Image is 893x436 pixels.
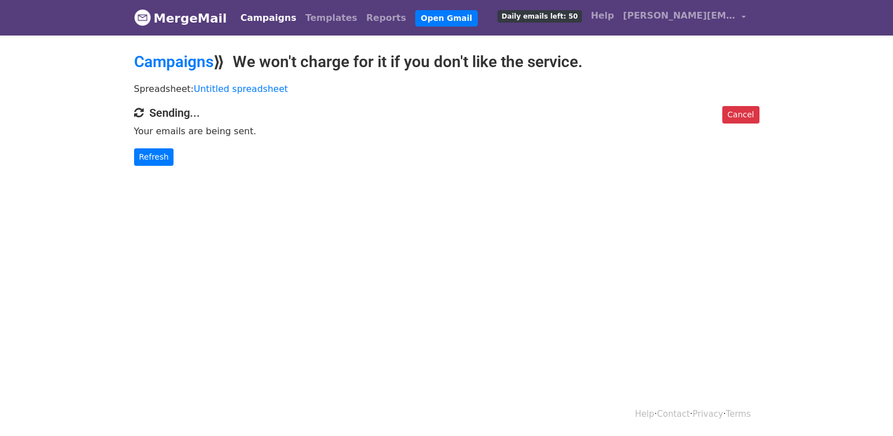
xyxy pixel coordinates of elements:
[692,409,723,419] a: Privacy
[635,409,654,419] a: Help
[493,5,586,27] a: Daily emails left: 50
[722,106,759,124] a: Cancel
[134,125,759,137] p: Your emails are being sent.
[194,83,288,94] a: Untitled spreadsheet
[134,52,759,72] h2: ⟫ We won't charge for it if you don't like the service.
[362,7,411,29] a: Reports
[587,5,619,27] a: Help
[236,7,301,29] a: Campaigns
[134,106,759,120] h4: Sending...
[134,83,759,95] p: Spreadsheet:
[657,409,690,419] a: Contact
[134,148,174,166] a: Refresh
[415,10,478,27] a: Open Gmail
[497,10,581,23] span: Daily emails left: 50
[623,9,736,23] span: [PERSON_NAME][EMAIL_ADDRESS][DOMAIN_NAME]
[726,409,750,419] a: Terms
[301,7,362,29] a: Templates
[134,9,151,26] img: MergeMail logo
[619,5,750,31] a: [PERSON_NAME][EMAIL_ADDRESS][DOMAIN_NAME]
[134,6,227,30] a: MergeMail
[134,52,214,71] a: Campaigns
